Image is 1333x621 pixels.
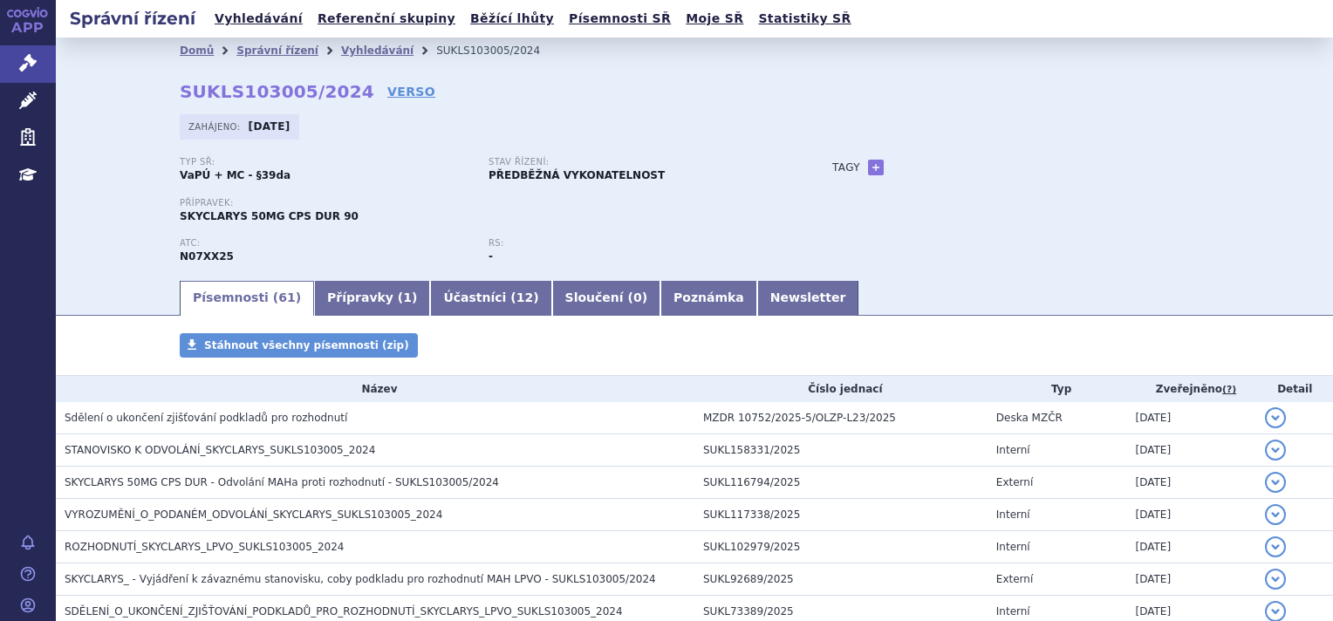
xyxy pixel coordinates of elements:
[65,508,442,521] span: VYROZUMĚNÍ_O_PODANÉM_ODVOLÁNÍ_SKYCLARYS_SUKLS103005_2024
[1127,499,1257,531] td: [DATE]
[564,7,676,31] a: Písemnosti SŘ
[694,563,988,596] td: SUKL92689/2025
[694,402,988,434] td: MZDR 10752/2025-5/OLZP-L23/2025
[1265,472,1286,493] button: detail
[341,44,414,57] a: Vyhledávání
[694,499,988,531] td: SUKL117338/2025
[180,238,471,249] p: ATC:
[403,290,412,304] span: 1
[1265,536,1286,557] button: detail
[694,467,988,499] td: SUKL116794/2025
[694,531,988,563] td: SUKL102979/2025
[1127,531,1257,563] td: [DATE]
[832,157,860,178] h3: Tagy
[314,281,430,316] a: Přípravky (1)
[489,169,665,181] strong: PŘEDBĚŽNÁ VYKONATELNOST
[278,290,295,304] span: 61
[387,83,435,100] a: VERSO
[180,44,214,57] a: Domů
[996,444,1030,456] span: Interní
[753,7,856,31] a: Statistiky SŘ
[1256,376,1333,402] th: Detail
[996,508,1030,521] span: Interní
[1265,504,1286,525] button: detail
[65,541,344,553] span: ROZHODNUTÍ_SKYCLARYS_LPVO_SUKLS103005_2024
[188,119,243,133] span: Zahájeno:
[988,376,1127,402] th: Typ
[180,169,291,181] strong: VaPÚ + MC - §39da
[56,6,209,31] h2: Správní řízení
[996,476,1033,488] span: Externí
[65,476,499,488] span: SKYCLARYS 50MG CPS DUR - Odvolání MAHa proti rozhodnutí - SUKLS103005/2024
[868,160,884,175] a: +
[180,210,359,222] span: SKYCLARYS 50MG CPS DUR 90
[996,573,1033,585] span: Externí
[516,290,533,304] span: 12
[436,38,563,64] li: SUKLS103005/2024
[209,7,308,31] a: Vyhledávání
[204,339,409,351] span: Stáhnout všechny písemnosti (zip)
[757,281,859,316] a: Newsletter
[1265,440,1286,461] button: detail
[694,376,988,402] th: Číslo jednací
[633,290,642,304] span: 0
[65,444,375,456] span: STANOVISKO K ODVOLÁNÍ_SKYCLARYS_SUKLS103005_2024
[180,250,234,263] strong: OMAVELOXOLON
[1127,434,1257,467] td: [DATE]
[65,412,347,424] span: Sdělení o ukončení zjišťování podkladů pro rozhodnutí
[65,605,623,618] span: SDĚLENÍ_O_UKONČENÍ_ZJIŠŤOVÁNÍ_PODKLADŮ_PRO_ROZHODNUTÍ_SKYCLARYS_LPVO_SUKLS103005_2024
[1222,384,1236,396] abbr: (?)
[249,120,291,133] strong: [DATE]
[465,7,559,31] a: Běžící lhůty
[180,333,418,358] a: Stáhnout všechny písemnosti (zip)
[180,157,471,167] p: Typ SŘ:
[489,157,780,167] p: Stav řízení:
[180,281,314,316] a: Písemnosti (61)
[312,7,461,31] a: Referenční skupiny
[1127,376,1257,402] th: Zveřejněno
[1127,563,1257,596] td: [DATE]
[65,573,656,585] span: SKYCLARYS_ - Vyjádření k závaznému stanovisku, coby podkladu pro rozhodnutí MAH LPVO - SUKLS10300...
[996,412,1063,424] span: Deska MZČR
[430,281,551,316] a: Účastníci (12)
[694,434,988,467] td: SUKL158331/2025
[1127,467,1257,499] td: [DATE]
[552,281,660,316] a: Sloučení (0)
[996,541,1030,553] span: Interní
[489,238,780,249] p: RS:
[1127,402,1257,434] td: [DATE]
[1265,407,1286,428] button: detail
[680,7,749,31] a: Moje SŘ
[180,81,374,102] strong: SUKLS103005/2024
[56,376,694,402] th: Název
[236,44,318,57] a: Správní řízení
[996,605,1030,618] span: Interní
[489,250,493,263] strong: -
[1265,569,1286,590] button: detail
[660,281,757,316] a: Poznámka
[180,198,797,208] p: Přípravek:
